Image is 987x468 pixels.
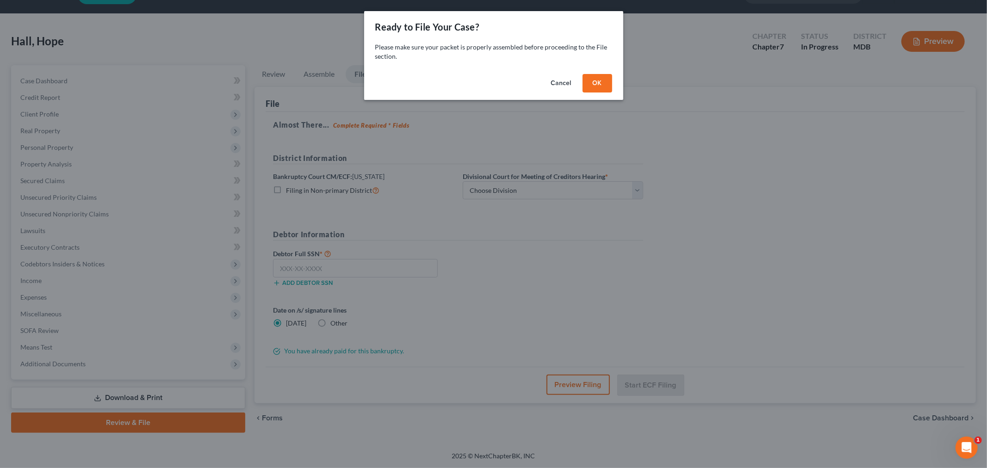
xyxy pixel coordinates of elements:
div: Ready to File Your Case? [375,20,479,33]
iframe: Intercom live chat [956,437,978,459]
p: Please make sure your packet is properly assembled before proceeding to the File section. [375,43,612,61]
button: OK [583,74,612,92]
span: 1 [975,437,982,444]
button: Cancel [544,74,579,92]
